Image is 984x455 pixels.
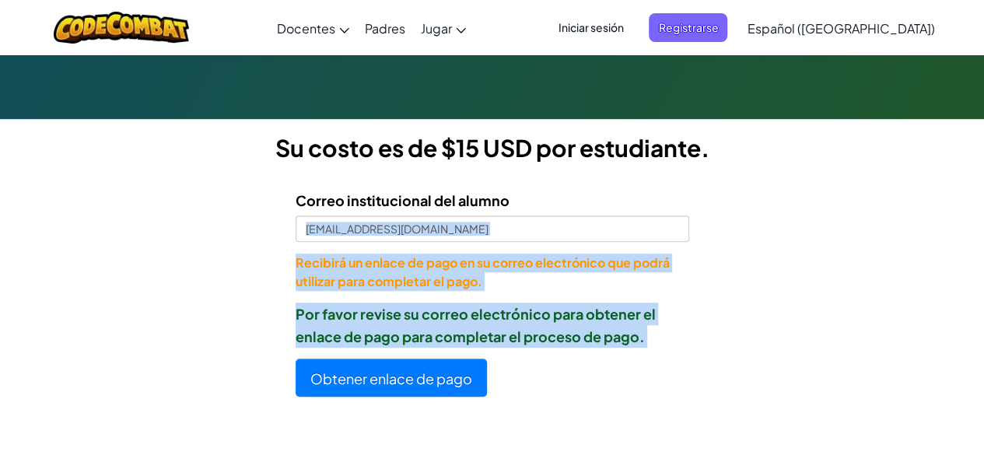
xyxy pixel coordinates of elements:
font: Jugar [421,20,452,37]
font: Español ([GEOGRAPHIC_DATA]) [747,20,934,37]
font: Padres [365,20,405,37]
font: Registrarse [658,20,718,34]
font: Obtener enlace de pago [310,369,472,387]
button: Registrarse [649,13,727,42]
font: Por favor revise su correo electrónico para obtener el enlace de pago para completar el proceso d... [296,305,656,345]
font: Correo institucional del alumno [296,191,510,209]
font: Iniciar sesión [559,20,624,34]
font: Docentes [277,20,335,37]
font: Su costo es de $15 USD por estudiante. [275,133,709,163]
font: Recibirá un enlace de pago en su correo electrónico que podrá utilizar para completar el pago. [296,254,670,289]
a: Padres [357,7,413,49]
button: Obtener enlace de pago [296,359,487,397]
a: Jugar [413,7,474,49]
a: Docentes [269,7,357,49]
img: Logotipo de CodeCombat [54,12,190,44]
button: Iniciar sesión [549,13,633,42]
a: Español ([GEOGRAPHIC_DATA]) [739,7,942,49]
